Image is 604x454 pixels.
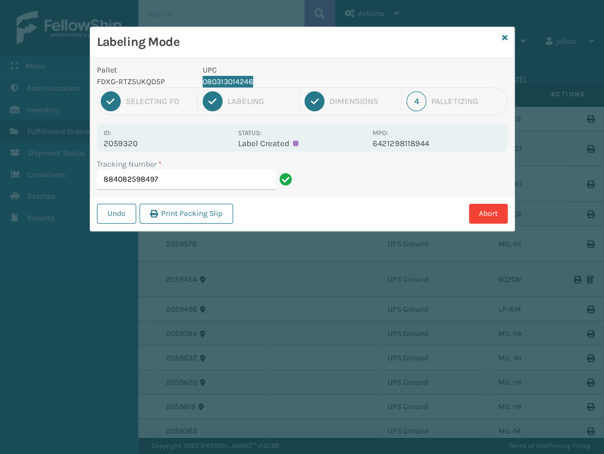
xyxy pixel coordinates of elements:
p: 6421298118944 [373,138,500,148]
button: Abort [469,204,508,224]
div: 4 [406,91,426,111]
label: Id: [104,129,111,137]
p: 2059320 [104,138,231,148]
button: Print Packing Slip [140,204,233,224]
p: Pallet [97,64,190,76]
h3: Labeling Mode [97,34,498,50]
label: Status: [238,129,261,137]
p: Label Created [238,138,366,148]
div: 1 [101,91,121,111]
div: Labeling [228,96,294,106]
p: FDXG-RTZ5UKQD5P [97,76,190,87]
div: 2 [203,91,223,111]
p: UPC [203,64,366,76]
p: 080313014246 [203,76,366,87]
button: Undo [97,204,136,224]
div: Palletizing [431,96,503,106]
label: Tracking Number [97,158,162,170]
div: 3 [304,91,324,111]
label: MPO: [373,129,388,137]
div: Dimensions [329,96,396,106]
div: Selecting FO [126,96,192,106]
